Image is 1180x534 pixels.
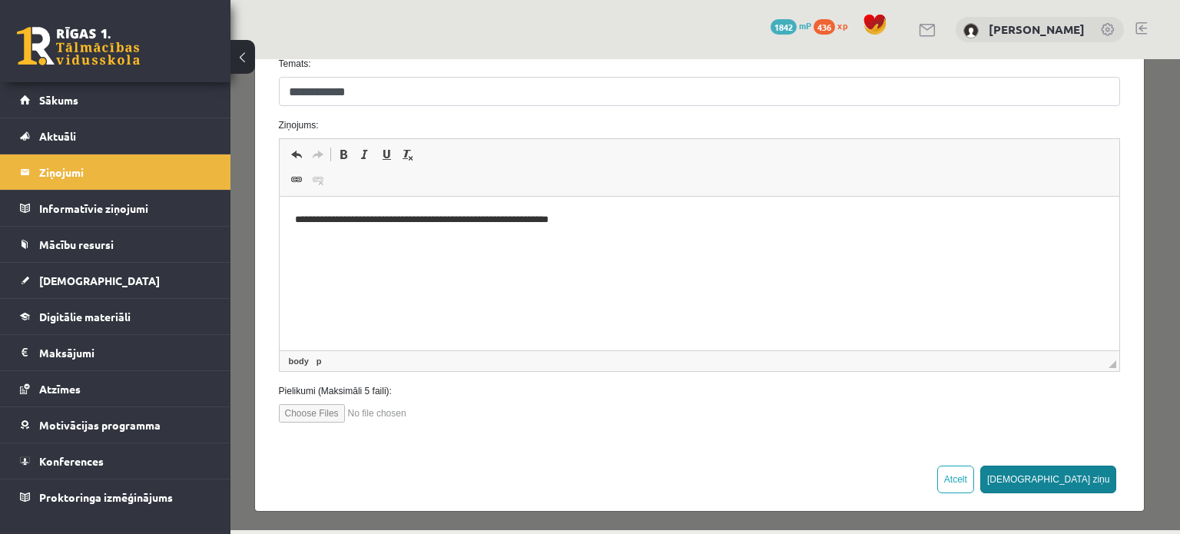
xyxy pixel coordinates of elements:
button: [DEMOGRAPHIC_DATA] ziņu [750,406,887,434]
a: Atzīmes [20,371,211,406]
a: 1842 mP [771,19,811,32]
a: p elements [83,295,94,309]
a: Mācību resursi [20,227,211,262]
a: Sākums [20,82,211,118]
span: Konferences [39,454,104,468]
a: Atcelt (vadīšanas taustiņš+Z) [55,85,77,105]
a: Rīgas 1. Tālmācības vidusskola [17,27,140,65]
label: Ziņojums: [37,59,902,73]
span: [DEMOGRAPHIC_DATA] [39,274,160,287]
a: Ziņojumi [20,154,211,190]
a: Konferences [20,443,211,479]
span: 436 [814,19,835,35]
a: Slīpraksts (vadīšanas taustiņš+I) [124,85,145,105]
span: mP [799,19,811,32]
a: body elements [55,295,81,309]
label: Pielikumi (Maksimāli 5 faili): [37,325,902,339]
a: Atsaistīt [77,111,98,131]
legend: Informatīvie ziņojumi [39,191,211,226]
a: Atkārtot (vadīšanas taustiņš+Y) [77,85,98,105]
span: Atzīmes [39,382,81,396]
span: Mācību resursi [39,237,114,251]
span: Mērogot [878,301,886,309]
span: Digitālie materiāli [39,310,131,323]
span: Proktoringa izmēģinājums [39,490,173,504]
a: Pasvītrojums (vadīšanas taustiņš+U) [145,85,167,105]
span: xp [837,19,847,32]
a: Digitālie materiāli [20,299,211,334]
img: Rēzija Blūma [963,23,979,38]
legend: Ziņojumi [39,154,211,190]
span: Sākums [39,93,78,107]
a: [PERSON_NAME] [989,22,1085,37]
a: [DEMOGRAPHIC_DATA] [20,263,211,298]
iframe: Bagātinātā teksta redaktors, wiswyg-editor-47024864494480-1758115999-683 [49,138,890,291]
button: Atcelt [707,406,744,434]
a: Maksājumi [20,335,211,370]
a: Saite (vadīšanas taustiņš+K) [55,111,77,131]
a: Noņemt stilus [167,85,188,105]
span: Motivācijas programma [39,418,161,432]
span: Aktuāli [39,129,76,143]
a: Informatīvie ziņojumi [20,191,211,226]
a: Treknraksts (vadīšanas taustiņš+B) [102,85,124,105]
a: Aktuāli [20,118,211,154]
a: Proktoringa izmēģinājums [20,479,211,515]
a: Motivācijas programma [20,407,211,443]
legend: Maksājumi [39,335,211,370]
a: 436 xp [814,19,855,32]
span: 1842 [771,19,797,35]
